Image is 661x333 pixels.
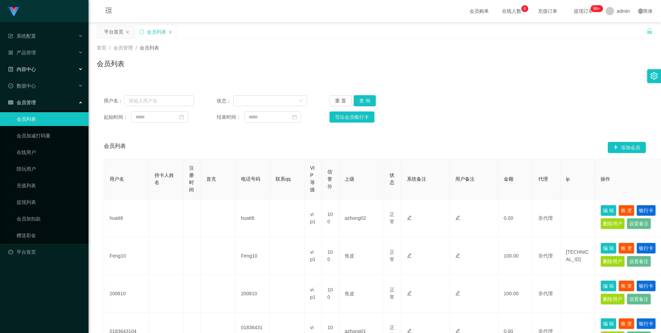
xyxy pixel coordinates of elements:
span: 首充 [206,176,216,182]
td: [TECHNICAL_ID] [560,237,595,275]
span: 信誉分 [327,169,332,189]
button: 账 变 [618,318,634,329]
span: 正常 [390,211,394,224]
span: 电话号码 [241,176,260,182]
span: 用户备注 [455,176,475,182]
a: 在线用户 [17,145,83,159]
span: / [136,45,137,51]
td: azhong02 [339,199,384,237]
h1: 会员列表 [97,58,124,69]
td: 0.00 [498,199,533,237]
span: 系统配置 [8,33,36,39]
button: 银行卡 [636,243,656,254]
i: 图标: profile [8,67,13,72]
td: 200810 [235,275,270,313]
i: 图标: edit [407,291,412,296]
span: 非代理 [538,253,553,259]
img: logo.9652507e.png [8,7,19,17]
i: 图标: edit [455,215,460,220]
i: 图标: edit [455,253,460,258]
span: 在线人数 [499,9,525,13]
button: 编 辑 [601,280,616,291]
span: 代理 [538,176,548,182]
td: 100 [322,199,339,237]
span: 数据中心 [8,83,36,89]
span: 会员管理 [113,45,133,51]
i: 图标: check-circle-o [8,83,13,88]
td: 100 [322,275,339,313]
div: 平台首页 [104,25,123,38]
button: 导出会员银行卡 [329,111,374,123]
span: ip [566,176,570,182]
span: 持卡人姓名 [155,172,174,185]
i: 图标: appstore-o [8,50,13,55]
i: 图标: calendar [292,115,297,119]
span: 联系qq [276,176,291,182]
i: 图标: sync [139,29,144,34]
span: / [109,45,111,51]
td: 200810 [104,275,149,313]
div: 会员列表 [147,25,166,38]
i: 图标: table [8,100,13,105]
button: 查 询 [354,95,376,106]
a: 会员列表 [17,112,83,126]
i: 图标: form [8,34,13,38]
i: 图标: edit [455,291,460,296]
button: 编 辑 [601,318,616,329]
span: 上级 [345,176,354,182]
button: 设置备注 [627,218,651,229]
i: 图标: close [125,30,130,34]
span: 状态： [217,97,234,105]
button: 设置备注 [627,256,651,267]
td: 100 [322,237,339,275]
i: 图标: edit [407,253,412,258]
button: 银行卡 [636,318,656,329]
button: 删除用户 [601,294,625,305]
a: 图标: dashboard平台首页 [8,245,83,259]
a: 提现列表 [17,195,83,209]
a: 充值列表 [17,179,83,192]
button: 图标: plus添加会员 [608,142,646,153]
button: 设置备注 [627,294,651,305]
button: 账 变 [618,243,634,254]
span: 提现订单 [570,9,597,13]
a: 会员加扣款 [17,212,83,226]
span: VIP等级 [310,165,315,192]
sup: 8 [521,5,528,12]
button: 删除用户 [601,256,625,267]
td: 100.00 [498,237,533,275]
span: 会员管理 [8,100,36,105]
sup: 1174 [590,5,603,12]
i: 图标: edit [407,215,412,220]
td: 焦皮 [339,275,384,313]
button: 银行卡 [636,205,656,216]
span: 充值订单 [534,9,561,13]
a: 赠送彩金 [17,228,83,242]
a: 陪玩用户 [17,162,83,176]
p: 8 [524,5,526,12]
i: 图标: close [168,30,173,34]
td: 100.00 [498,275,533,313]
span: 用户名： [104,97,124,105]
i: 图标: global [638,9,643,13]
span: 会员列表 [140,45,159,51]
a: 会员加减打码量 [17,129,83,143]
button: 编 辑 [601,205,616,216]
i: 图标: setting [650,72,658,80]
button: 银行卡 [636,280,656,291]
span: 正常 [390,287,394,300]
button: 账 变 [618,205,634,216]
span: 金额 [504,176,513,182]
td: 焦皮 [339,237,384,275]
span: 注册时间 [189,165,194,192]
td: vip1 [305,275,322,313]
span: 非代理 [538,215,553,221]
i: 图标: unlock [646,28,653,34]
td: vip1 [305,237,322,275]
span: 起始时间： [104,114,131,121]
span: 状态 [390,172,394,185]
button: 编 辑 [601,243,616,254]
span: 系统备注 [407,176,426,182]
i: 图标: menu-fold [97,0,120,22]
td: vip1 [305,199,322,237]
